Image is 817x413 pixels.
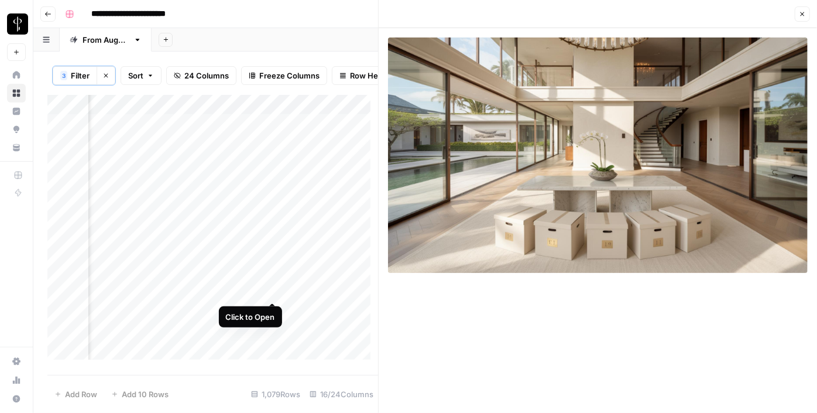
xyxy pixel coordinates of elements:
a: Settings [7,352,26,371]
a: Opportunities [7,120,26,139]
button: Freeze Columns [241,66,327,85]
span: 3 [62,71,66,80]
div: From [DATE] [83,34,129,46]
button: 3Filter [53,66,97,85]
a: Insights [7,102,26,121]
span: Row Height [350,70,392,81]
button: Row Height [332,66,400,85]
button: Add 10 Rows [104,385,176,404]
span: Add Row [65,388,97,400]
button: Help + Support [7,390,26,408]
button: Workspace: LP Production Workloads [7,9,26,39]
div: Click to Open [226,311,275,323]
span: Add 10 Rows [122,388,169,400]
button: Add Row [47,385,104,404]
a: Browse [7,84,26,103]
img: LP Production Workloads Logo [7,13,28,35]
span: Sort [128,70,143,81]
a: Usage [7,371,26,390]
div: 3 [60,71,67,80]
a: Home [7,66,26,84]
a: Your Data [7,138,26,157]
button: Sort [121,66,162,85]
div: 16/24 Columns [305,385,378,404]
a: From [DATE] [60,28,152,52]
button: 24 Columns [166,66,236,85]
span: Freeze Columns [259,70,320,81]
div: 1,079 Rows [246,385,305,404]
span: Filter [71,70,90,81]
img: Row/Cell [388,37,808,273]
span: 24 Columns [184,70,229,81]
